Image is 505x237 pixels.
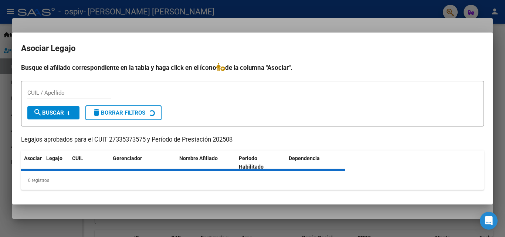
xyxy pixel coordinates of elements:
datatable-header-cell: Dependencia [286,150,345,175]
span: Legajo [46,155,62,161]
mat-icon: delete [92,108,101,117]
button: Borrar Filtros [85,105,162,120]
span: Buscar [33,109,64,116]
span: Gerenciador [113,155,142,161]
h2: Asociar Legajo [21,41,484,55]
div: Open Intercom Messenger [480,212,498,230]
mat-icon: search [33,108,42,117]
datatable-header-cell: CUIL [69,150,110,175]
datatable-header-cell: Asociar [21,150,43,175]
p: Legajos aprobados para el CUIT 27335373575 y Período de Prestación 202508 [21,135,484,145]
div: 0 registros [21,171,484,190]
datatable-header-cell: Legajo [43,150,69,175]
datatable-header-cell: Gerenciador [110,150,176,175]
button: Buscar [27,106,79,119]
span: Borrar Filtros [92,109,145,116]
datatable-header-cell: Nombre Afiliado [176,150,236,175]
span: Dependencia [289,155,320,161]
span: Asociar [24,155,42,161]
span: Nombre Afiliado [179,155,218,161]
datatable-header-cell: Periodo Habilitado [236,150,286,175]
h4: Busque el afiliado correspondiente en la tabla y haga click en el ícono de la columna "Asociar". [21,63,484,72]
span: Periodo Habilitado [239,155,264,170]
span: CUIL [72,155,83,161]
